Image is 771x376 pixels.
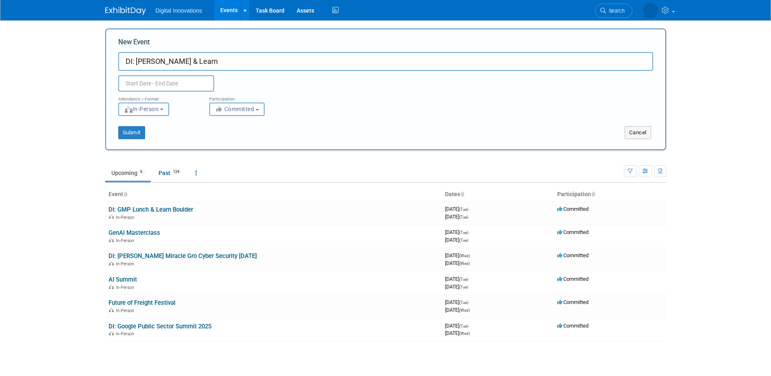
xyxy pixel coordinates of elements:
button: Committed [209,103,265,116]
span: (Tue) [459,300,468,305]
th: Participation [554,188,666,201]
label: New Event [118,37,150,50]
span: (Wed) [459,308,470,313]
span: Committed [557,206,589,212]
img: Marley Smith [643,3,658,18]
span: (Tue) [459,230,468,235]
div: Participation: [209,92,288,102]
button: Cancel [625,126,651,139]
a: Search [595,4,632,18]
span: Digital Innovations [156,7,202,14]
span: Committed [215,106,254,112]
a: AI Summit [109,276,137,283]
a: GenAI Masterclass [109,229,160,236]
span: [DATE] [445,299,471,305]
span: [DATE] [445,206,471,212]
span: (Tue) [459,277,468,282]
span: Committed [557,323,589,329]
span: [DATE] [445,237,468,243]
span: In-Person [116,285,137,290]
a: Future of Freight Festival [109,299,176,306]
span: (Tue) [459,238,468,243]
img: ExhibitDay [105,7,146,15]
input: Start Date - End Date [118,75,214,92]
span: (Tue) [459,207,468,212]
span: [DATE] [445,323,471,329]
span: 6 [138,169,145,175]
img: In-Person Event [109,261,114,265]
span: [DATE] [445,260,470,266]
a: Sort by Event Name [123,191,127,197]
span: - [469,323,471,329]
a: Past124 [152,165,188,181]
th: Dates [442,188,554,201]
span: - [469,229,471,235]
span: Search [606,8,625,14]
div: Attendance / Format: [118,92,197,102]
span: Committed [557,299,589,305]
img: In-Person Event [109,308,114,312]
span: Committed [557,276,589,282]
span: [DATE] [445,229,471,235]
span: [DATE] [445,307,470,313]
img: In-Person Event [109,215,114,219]
span: - [469,299,471,305]
span: In-Person [116,215,137,220]
img: In-Person Event [109,331,114,335]
span: (Wed) [459,261,470,266]
span: In-Person [116,261,137,267]
span: (Tue) [459,324,468,328]
span: Committed [557,229,589,235]
span: In-Person [124,106,159,112]
span: [DATE] [445,284,468,290]
a: DI: Google Public Sector Summit 2025 [109,323,211,330]
a: Sort by Start Date [460,191,464,197]
span: (Tue) [459,285,468,289]
span: In-Person [116,238,137,243]
span: 124 [171,169,182,175]
span: (Wed) [459,254,470,258]
span: - [469,206,471,212]
span: In-Person [116,308,137,313]
span: - [469,276,471,282]
span: In-Person [116,331,137,337]
span: [DATE] [445,276,471,282]
input: Name of Trade Show / Conference [118,52,653,71]
a: Upcoming6 [105,165,151,181]
span: [DATE] [445,214,468,220]
button: Submit [118,126,145,139]
span: - [471,252,472,258]
span: [DATE] [445,330,470,336]
span: (Wed) [459,331,470,336]
th: Event [105,188,442,201]
a: Sort by Participation Type [591,191,595,197]
span: [DATE] [445,252,472,258]
span: Committed [557,252,589,258]
img: In-Person Event [109,238,114,242]
span: (Tue) [459,215,468,219]
button: In-Person [118,103,169,116]
a: DI: GMP Lunch & Learn Boulder [109,206,193,213]
img: In-Person Event [109,285,114,289]
a: DI: [PERSON_NAME] Miracle Gro Cyber Security [DATE] [109,252,257,260]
